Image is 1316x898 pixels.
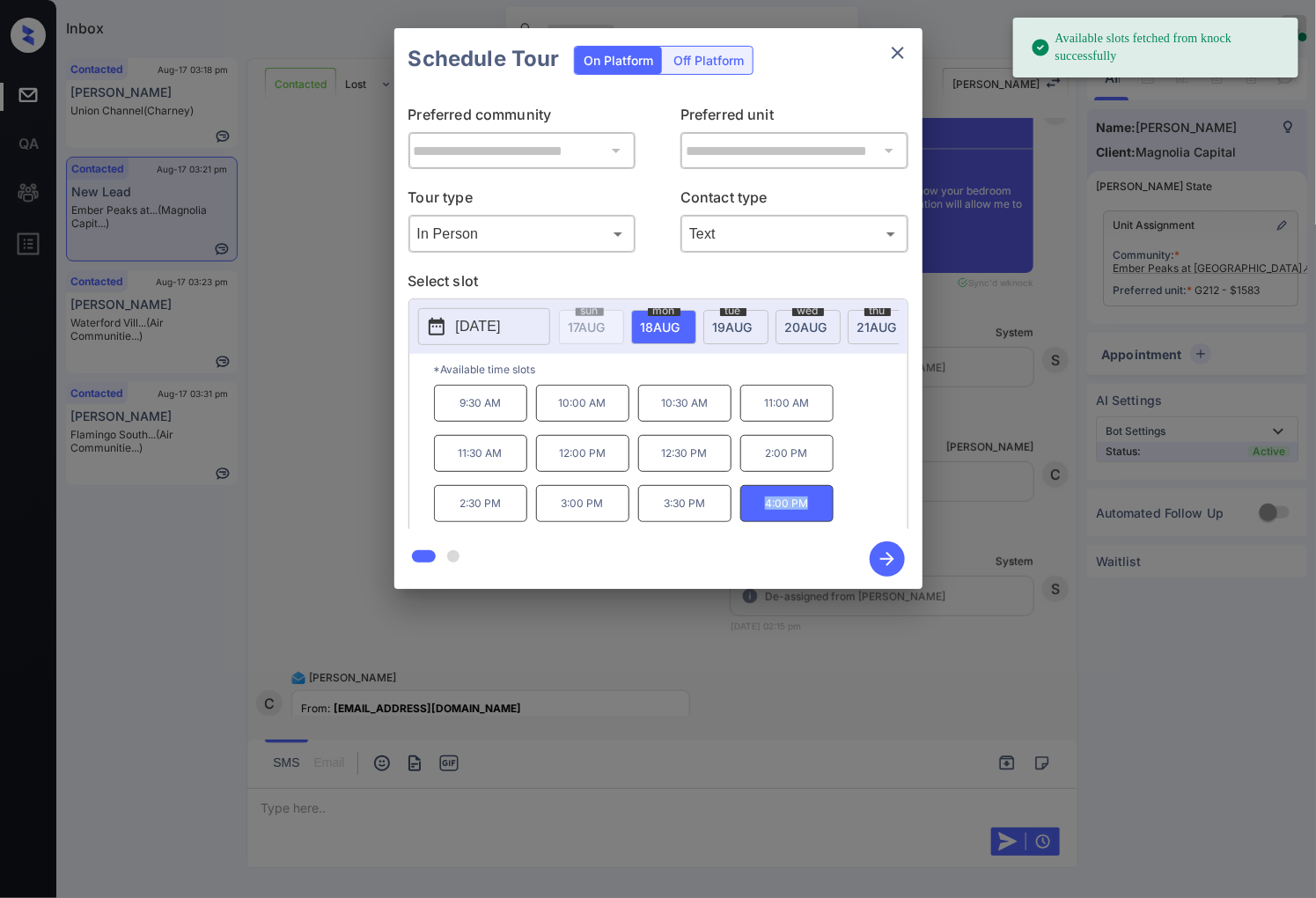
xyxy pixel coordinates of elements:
[434,485,527,522] p: 2:30 PM
[408,270,908,298] p: Select slot
[648,305,680,316] span: mon
[434,435,527,472] p: 11:30 AM
[880,35,915,70] button: close
[785,320,827,335] span: 20 AUG
[740,385,834,422] p: 11:00 AM
[680,187,908,215] p: Contact type
[859,536,915,582] button: btn-next
[413,219,632,248] div: In Person
[703,310,768,344] div: date-select
[408,104,636,132] p: Preferred community
[536,385,629,422] p: 10:00 AM
[394,28,574,90] h2: Schedule Tour
[720,305,746,316] span: tue
[434,354,908,385] p: *Available time slots
[792,305,824,316] span: wed
[638,435,732,472] p: 12:30 PM
[418,308,550,345] button: [DATE]
[740,435,834,472] p: 2:00 PM
[848,310,913,344] div: date-select
[408,187,636,215] p: Tour type
[685,219,904,248] div: Text
[713,320,753,335] span: 19 AUG
[680,104,908,132] p: Preferred unit
[857,320,897,335] span: 21 AUG
[456,316,501,337] p: [DATE]
[641,320,680,335] span: 18 AUG
[638,385,732,422] p: 10:30 AM
[536,435,629,472] p: 12:00 PM
[1031,23,1284,72] div: Available slots fetched from knock successfully
[740,485,834,522] p: 4:00 PM
[638,485,732,522] p: 3:30 PM
[864,305,891,316] span: thu
[536,485,629,522] p: 3:00 PM
[665,47,753,74] div: Off Platform
[575,47,662,74] div: On Platform
[434,385,527,422] p: 9:30 AM
[776,310,841,344] div: date-select
[631,310,696,344] div: date-select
